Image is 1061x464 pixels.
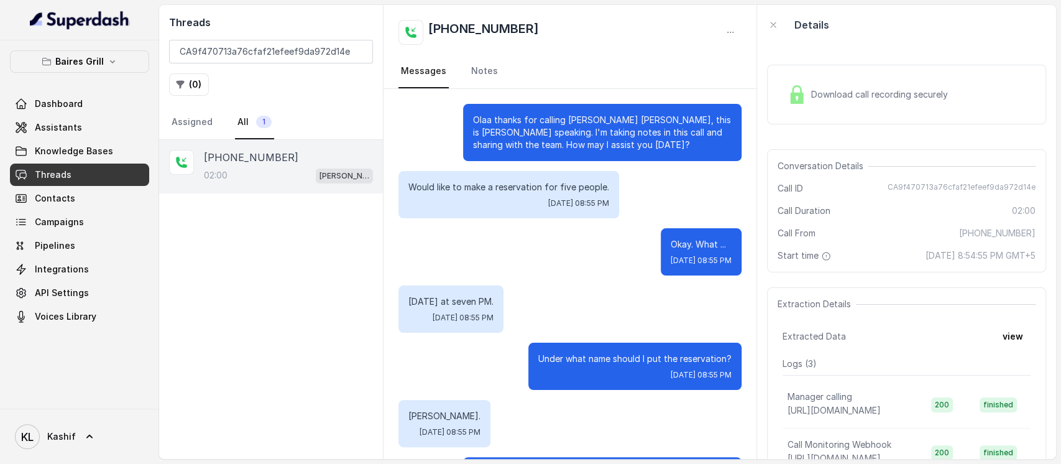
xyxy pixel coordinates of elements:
a: Contacts [10,187,149,210]
span: Call Duration [778,205,830,217]
input: Search by Call ID or Phone Number [169,40,373,63]
span: [DATE] 08:55 PM [671,256,732,266]
img: light.svg [30,10,130,30]
span: [PHONE_NUMBER] [959,227,1036,239]
p: Olaa thanks for calling [PERSON_NAME] [PERSON_NAME], this is [PERSON_NAME] speaking. I'm taking n... [473,114,732,151]
a: Assigned [169,106,215,139]
span: Kashif [47,430,76,443]
span: 200 [931,445,953,460]
a: Assistants [10,116,149,139]
span: finished [980,445,1017,460]
span: 1 [256,116,272,128]
span: Extraction Details [778,298,856,310]
span: Campaigns [35,216,84,228]
nav: Tabs [169,106,373,139]
a: Campaigns [10,211,149,233]
p: [PERSON_NAME] [319,170,369,182]
span: Start time [778,249,834,262]
span: API Settings [35,287,89,299]
p: [DATE] at seven PM. [408,295,494,308]
a: Voices Library [10,305,149,328]
p: Okay. What ... [671,238,732,251]
a: Knowledge Bases [10,140,149,162]
span: [DATE] 8:54:55 PM GMT+5 [926,249,1036,262]
span: Threads [35,169,71,181]
span: [DATE] 08:55 PM [671,370,732,380]
p: Logs ( 3 ) [783,358,1031,370]
p: Under what name should I put the reservation? [538,353,732,365]
p: Details [794,17,829,32]
a: Pipelines [10,234,149,257]
span: [DATE] 08:55 PM [420,427,480,437]
p: Baires Grill [55,54,104,69]
span: Pipelines [35,239,75,252]
span: Contacts [35,192,75,205]
span: Call From [778,227,815,239]
nav: Tabs [398,55,742,88]
a: Messages [398,55,449,88]
span: Call ID [778,182,803,195]
a: Notes [469,55,500,88]
a: Integrations [10,258,149,281]
p: [PERSON_NAME]. [408,410,480,422]
a: API Settings [10,282,149,304]
span: 200 [931,397,953,412]
span: Knowledge Bases [35,145,113,157]
span: Integrations [35,263,89,276]
p: Call Monitoring Webhook [788,438,891,451]
h2: [PHONE_NUMBER] [428,20,539,45]
span: 02:00 [1012,205,1036,217]
span: Extracted Data [783,330,846,343]
span: [DATE] 08:55 PM [548,198,609,208]
span: finished [980,397,1017,412]
span: Dashboard [35,98,83,110]
text: KL [21,430,34,443]
img: Lock Icon [788,85,806,104]
p: Would like to make a reservation for five people. [408,181,609,193]
span: [DATE] 08:55 PM [433,313,494,323]
a: Threads [10,164,149,186]
span: [URL][DOMAIN_NAME] [788,453,881,463]
p: 02:00 [204,169,227,182]
span: Conversation Details [778,160,868,172]
button: (0) [169,73,209,96]
span: [URL][DOMAIN_NAME] [788,405,881,415]
span: Download call recording securely [811,88,953,101]
p: [PHONE_NUMBER] [204,150,298,165]
span: Voices Library [35,310,96,323]
a: Kashif [10,419,149,454]
button: view [995,325,1031,348]
button: Baires Grill [10,50,149,73]
p: Manager calling [788,391,852,403]
a: Dashboard [10,93,149,115]
span: Assistants [35,121,82,134]
span: CA9f470713a76cfaf21efeef9da972d14e [888,182,1036,195]
h2: Threads [169,15,373,30]
a: All1 [235,106,274,139]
